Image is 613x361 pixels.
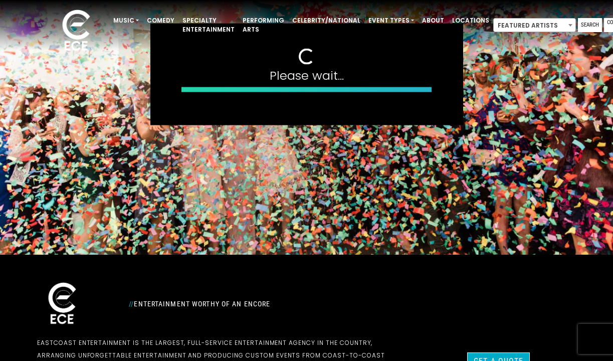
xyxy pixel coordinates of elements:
[37,280,87,328] img: ece_new_logo_whitev2-1.png
[181,69,432,83] h4: Please wait...
[178,12,239,38] a: Specialty Entertainment
[448,12,493,29] a: Locations
[239,12,288,38] a: Performing Arts
[123,296,398,312] div: Entertainment Worthy of an Encore
[143,12,178,29] a: Comedy
[494,19,575,33] span: Featured Artists
[493,18,576,32] span: Featured Artists
[129,300,134,308] span: //
[418,12,448,29] a: About
[51,7,101,56] img: ece_new_logo_whitev2-1.png
[288,12,364,29] a: Celebrity/National
[364,12,418,29] a: Event Types
[109,12,143,29] a: Music
[578,18,602,32] a: Search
